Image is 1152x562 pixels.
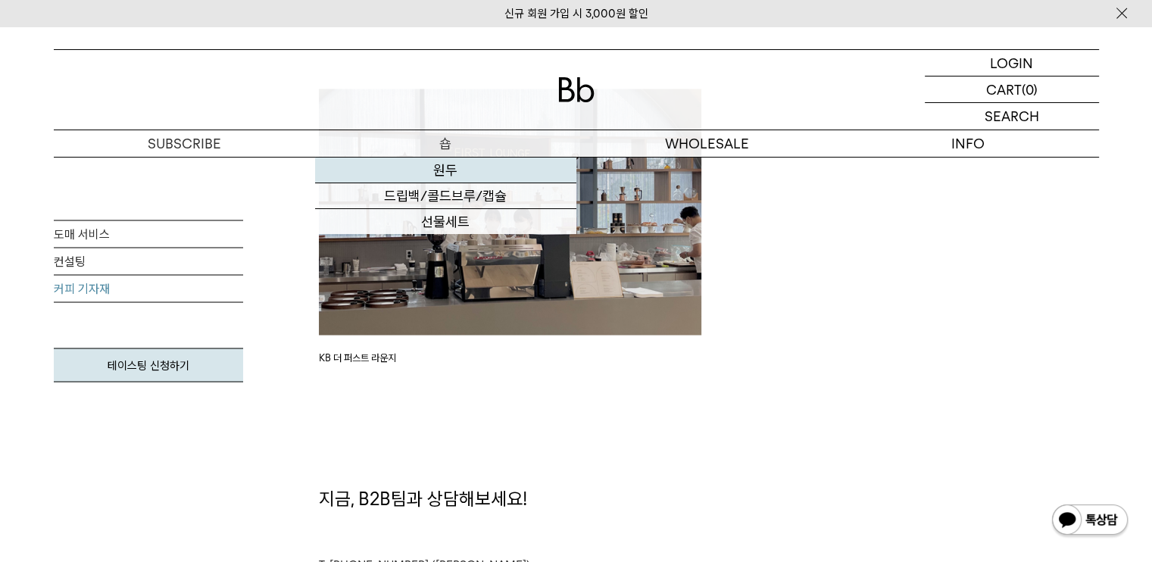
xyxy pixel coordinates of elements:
[315,130,576,157] a: 숍
[54,348,243,382] a: 테이스팅 신청하기
[311,486,1107,511] div: 지금, B2B팀과 상담해보세요!
[319,350,701,365] p: KB 더 퍼스트 라운지
[990,50,1033,76] p: LOGIN
[576,130,838,157] p: WHOLESALE
[315,183,576,209] a: 드립백/콜드브루/캡슐
[315,158,576,183] a: 원두
[925,50,1099,76] a: LOGIN
[558,77,595,102] img: 로고
[54,248,243,275] a: 컨설팅
[54,220,243,248] a: 도매 서비스
[985,103,1039,130] p: SEARCH
[315,209,576,235] a: 선물세트
[504,7,648,20] a: 신규 회원 가입 시 3,000원 할인
[986,76,1022,102] p: CART
[1022,76,1038,102] p: (0)
[838,130,1099,157] p: INFO
[1051,503,1129,539] img: 카카오톡 채널 1:1 채팅 버튼
[925,76,1099,103] a: CART (0)
[54,130,315,157] a: SUBSCRIBE
[54,275,243,302] a: 커피 기자재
